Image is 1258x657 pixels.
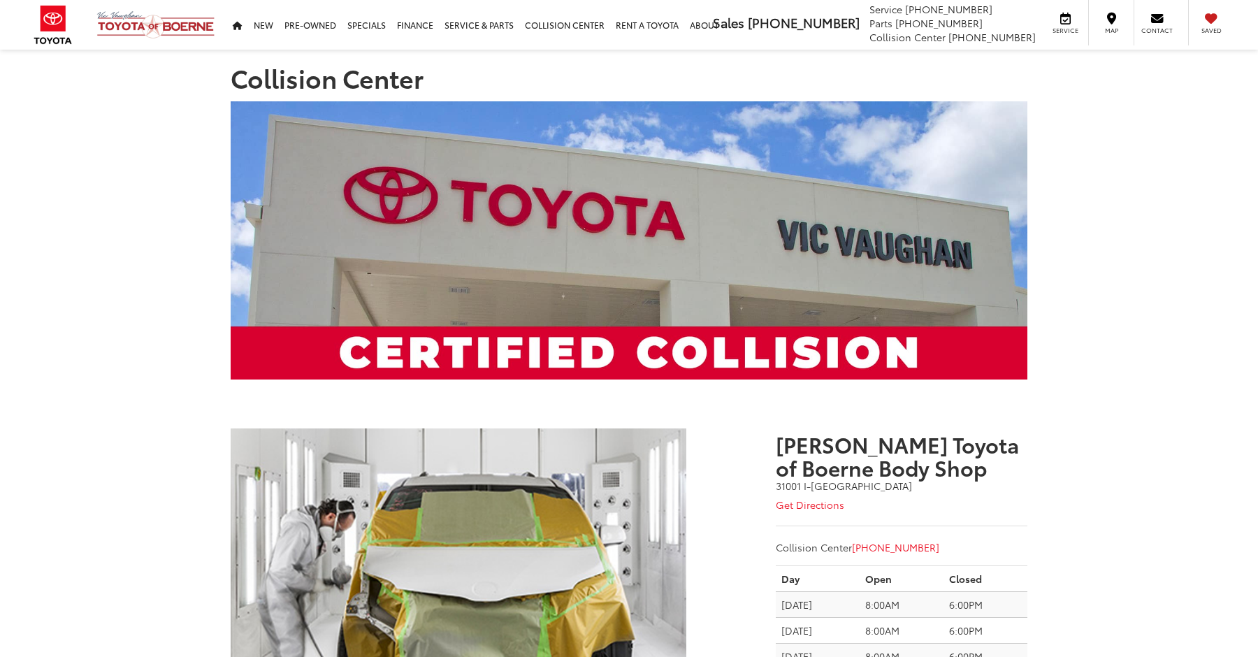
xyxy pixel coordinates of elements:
[949,572,982,586] strong: Closed
[1141,26,1173,35] span: Contact
[869,2,902,16] span: Service
[1196,26,1227,35] span: Saved
[781,572,800,586] strong: Day
[869,16,892,30] span: Parts
[96,10,215,39] img: Vic Vaughan Toyota of Boerne
[869,30,946,44] span: Collision Center
[860,617,943,643] td: 8:00AM
[1050,26,1081,35] span: Service
[865,572,892,586] strong: Open
[776,433,1027,479] h3: [PERSON_NAME] Toyota of Boerne Body Shop
[943,591,1027,617] td: 6:00PM
[776,498,844,512] a: Get Directions
[776,433,1027,554] div: Collision Center
[895,16,983,30] span: [PHONE_NUMBER]
[748,13,860,31] span: [PHONE_NUMBER]
[943,617,1027,643] td: 6:00PM
[231,101,1027,380] img: Vic Vaughan Toyota of Boerne in Boerne TX
[905,2,992,16] span: [PHONE_NUMBER]
[1096,26,1127,35] span: Map
[776,479,1027,493] address: 31001 I-[GEOGRAPHIC_DATA]
[776,617,860,643] td: [DATE]
[860,591,943,617] td: 8:00AM
[948,30,1036,44] span: [PHONE_NUMBER]
[231,64,1027,92] h1: Collision Center
[776,591,860,617] td: [DATE]
[852,540,939,554] a: [PHONE_NUMBER]
[713,13,744,31] span: Sales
